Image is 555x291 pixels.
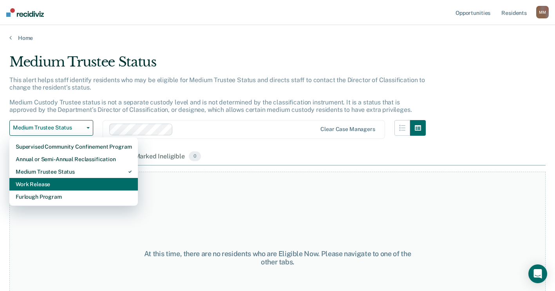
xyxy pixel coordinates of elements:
[536,6,549,18] button: MM
[6,8,44,17] img: Recidiviz
[16,153,132,165] div: Annual or Semi-Annual Reclassification
[13,124,83,131] span: Medium Trustee Status
[189,151,201,162] span: 0
[9,54,426,76] div: Medium Trustee Status
[16,140,132,153] div: Supervised Community Confinement Program
[16,190,132,203] div: Furlough Program
[16,165,132,178] div: Medium Trustee Status
[9,34,546,41] a: Home
[320,126,375,133] div: Clear case managers
[9,120,93,136] button: Medium Trustee Status
[9,76,425,114] p: This alert helps staff identify residents who may be eligible for Medium Trustee Status and direc...
[144,250,412,266] div: At this time, there are no residents who are Eligible Now. Please navigate to one of the other tabs.
[536,6,549,18] div: M M
[16,178,132,190] div: Work Release
[133,148,203,165] div: Marked Ineligible0
[528,264,547,283] div: Open Intercom Messenger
